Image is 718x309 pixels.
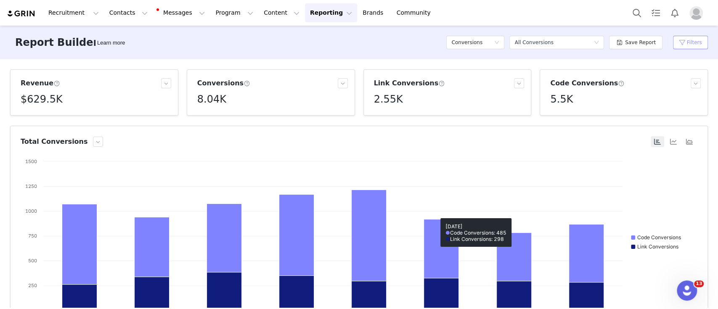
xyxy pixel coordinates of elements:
i: icon: down [594,40,599,46]
text: 250 [28,283,37,288]
button: Contacts [104,3,153,22]
h3: Conversions [197,78,250,88]
button: Filters [673,36,708,49]
h3: Link Conversions [374,78,445,88]
h3: Report Builder [15,35,98,50]
h3: Total Conversions [21,137,88,147]
button: Search [628,3,646,22]
button: Messages [153,3,210,22]
div: Tooltip anchor [95,39,127,47]
h3: Code Conversions [550,78,624,88]
text: 1250 [25,183,37,189]
text: Link Conversions [637,243,678,250]
button: Recruitment [43,3,104,22]
a: Community [392,3,440,22]
h5: 8.04K [197,92,226,107]
h5: 2.55K [374,92,403,107]
iframe: Intercom live chat [677,280,697,301]
a: Tasks [646,3,665,22]
text: 1000 [25,208,37,214]
img: placeholder-profile.jpg [689,6,703,20]
a: Brands [358,3,391,22]
img: grin logo [7,10,36,18]
text: 750 [28,233,37,239]
h5: 5.5K [550,92,573,107]
h3: Revenue [21,78,60,88]
i: icon: down [494,40,499,46]
button: Reporting [305,3,357,22]
button: Profile [684,6,711,20]
span: 13 [694,280,704,287]
button: Program [210,3,258,22]
text: 1500 [25,158,37,164]
text: Code Conversions [637,234,681,240]
button: Notifications [665,3,684,22]
button: Save Report [609,36,662,49]
div: All Conversions [514,36,553,49]
button: Content [259,3,305,22]
h5: $629.5K [21,92,63,107]
h5: Conversions [451,36,482,49]
text: 500 [28,258,37,264]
